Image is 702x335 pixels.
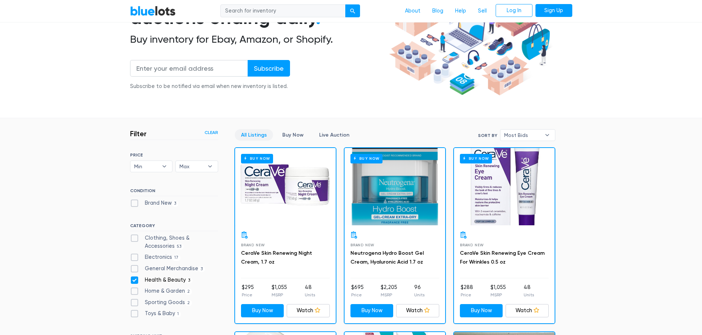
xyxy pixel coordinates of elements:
span: 2 [185,289,192,295]
b: ▾ [202,161,218,172]
input: Enter your email address [130,60,248,77]
a: Watch [287,304,330,317]
a: CeraVe Skin Renewing Eye Cream For Wrinkles 0.5 oz [460,250,545,265]
span: 3 [198,266,205,272]
h6: PRICE [130,152,218,158]
h6: Buy Now [350,154,383,163]
a: Sign Up [535,4,572,17]
p: MSRP [272,292,287,298]
a: Buy Now [350,304,394,317]
span: 2 [185,300,192,306]
label: Electronics [130,253,181,261]
input: Search for inventory [220,4,346,18]
h6: Buy Now [241,154,273,163]
span: 3 [186,278,193,283]
span: Brand New [460,243,484,247]
b: ▾ [539,130,555,141]
li: $1,055 [272,283,287,298]
p: MSRP [490,292,506,298]
span: 1 [175,311,181,317]
p: Price [461,292,473,298]
li: 48 [524,283,534,298]
h6: Buy Now [460,154,492,163]
span: 53 [175,244,184,250]
label: Clothing, Shoes & Accessories [130,234,218,250]
a: Blog [426,4,449,18]
a: About [399,4,426,18]
label: Health & Beauty [130,276,193,284]
p: Price [351,292,364,298]
li: $2,205 [381,283,397,298]
input: Subscribe [248,60,290,77]
label: Sort By [478,132,497,139]
li: $295 [242,283,254,298]
a: Log In [496,4,532,17]
a: Clear [205,129,218,136]
a: Sell [472,4,493,18]
h6: CONDITION [130,188,218,196]
li: 96 [414,283,425,298]
span: Brand New [241,243,265,247]
a: Watch [506,304,549,317]
p: Units [305,292,315,298]
span: Most Bids [504,130,541,141]
h2: Buy inventory for Ebay, Amazon, or Shopify. [130,33,387,46]
h3: Filter [130,129,147,138]
label: Toys & Baby [130,310,181,318]
p: Units [414,292,425,298]
a: Help [449,4,472,18]
a: Watch [396,304,439,317]
li: $1,055 [490,283,506,298]
span: Min [134,161,158,172]
label: Sporting Goods [130,299,192,307]
label: General Merchandise [130,265,205,273]
a: Buy Now [345,148,445,225]
a: Buy Now [276,129,310,141]
label: Brand New [130,199,179,207]
h6: CATEGORY [130,223,218,231]
p: MSRP [381,292,397,298]
div: Subscribe to be notified via email when new inventory is listed. [130,82,290,91]
li: $288 [461,283,473,298]
a: BlueLots [130,6,176,16]
li: $695 [351,283,364,298]
span: 17 [172,255,181,261]
span: Max [179,161,204,172]
label: Home & Garden [130,287,192,295]
span: Brand New [350,243,374,247]
li: 48 [305,283,315,298]
a: CeraVe Skin Renewing Night Cream, 1.7 oz [241,250,312,265]
a: All Listings [235,129,273,141]
p: Price [242,292,254,298]
a: Buy Now [460,304,503,317]
a: Neutrogena Hydro Boost Gel Cream, Hyaluronic Acid 1.7 oz [350,250,424,265]
a: Buy Now [454,148,555,225]
b: ▾ [157,161,172,172]
a: Buy Now [235,148,336,225]
span: 3 [172,201,179,207]
a: Live Auction [313,129,356,141]
a: Buy Now [241,304,284,317]
p: Units [524,292,534,298]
